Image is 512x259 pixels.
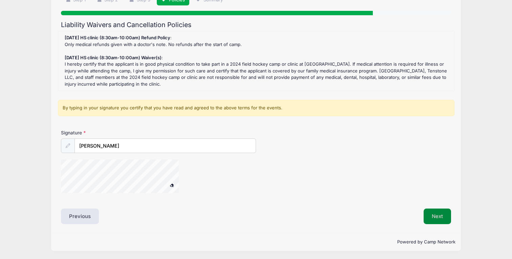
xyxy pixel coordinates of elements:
strong: [DATE] HS clinic (8:30am-10:00am) Waiver(s) [65,55,162,60]
label: Signature [61,129,158,136]
input: Enter first and last name [74,138,256,153]
h2: Liability Waivers and Cancellation Policies [61,21,451,29]
strong: [DATE] HS clinic (8:30am-10:00am) Refund Policy [65,35,170,40]
div: : Only medical refunds given with a doctor's note. No refunds after the start of camp. : I hereby... [62,35,451,87]
div: By typing in your signature you certify that you have read and agreed to the above terms for the ... [58,100,454,116]
button: Next [424,209,451,224]
p: Powered by Camp Network [57,239,455,245]
button: Previous [61,209,99,224]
